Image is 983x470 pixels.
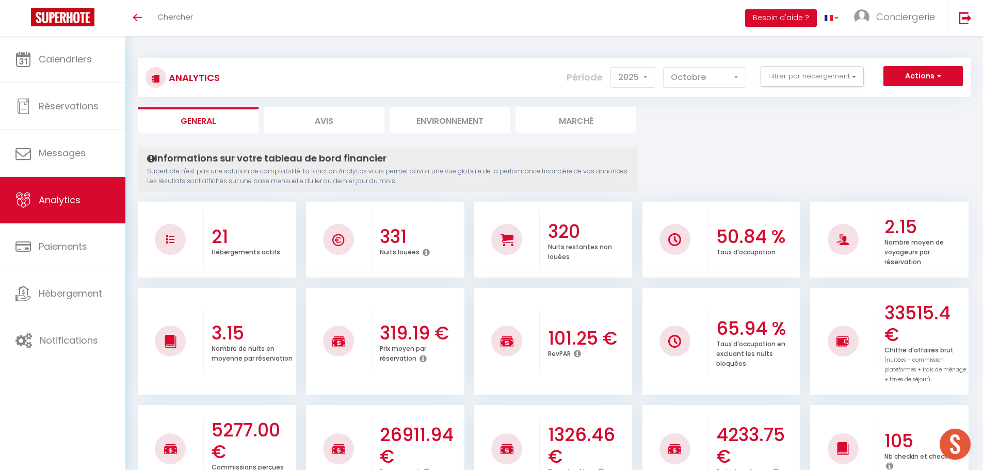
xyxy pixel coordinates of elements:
[940,429,971,460] div: Ouvrir le chat
[548,328,630,349] h3: 101.25 €
[854,9,869,25] img: ...
[166,66,220,89] h3: Analytics
[884,216,966,238] h3: 2.15
[836,335,849,347] img: NO IMAGE
[716,424,798,467] h3: 4233.75 €
[876,10,935,23] span: Conciergerie
[716,337,785,368] p: Taux d'occupation en excluant les nuits bloquées
[39,53,92,66] span: Calendriers
[380,226,462,248] h3: 331
[40,334,98,347] span: Notifications
[548,347,571,358] p: RevPAR
[212,342,293,363] p: Nombre de nuits en moyenne par réservation
[884,356,966,383] span: (nuitées + commission plateformes + frais de ménage + taxes de séjour)
[883,66,963,87] button: Actions
[716,318,798,339] h3: 65.94 %
[380,424,462,467] h3: 26911.94 €
[380,342,426,363] p: Prix moyen par réservation
[39,287,102,300] span: Hébergement
[138,107,259,133] li: General
[716,246,776,256] p: Taux d'occupation
[548,240,612,261] p: Nuits restantes non louées
[39,193,80,206] span: Analytics
[668,335,681,348] img: NO IMAGE
[39,240,87,253] span: Paiements
[884,430,966,452] h3: 105
[157,11,193,22] span: Chercher
[884,236,944,266] p: Nombre moyen de voyageurs par réservation
[884,302,966,346] h3: 33515.4 €
[567,66,603,89] label: Période
[212,226,294,248] h3: 21
[31,8,94,26] img: Super Booking
[147,167,629,186] p: SuperHote n'est pas une solution de comptabilité. La fonction Analytics vous permet d'avoir une v...
[548,221,630,242] h3: 320
[380,246,420,256] p: Nuits louées
[716,226,798,248] h3: 50.84 %
[745,9,817,27] button: Besoin d'aide ?
[380,322,462,344] h3: 319.19 €
[212,246,280,256] p: Hébergements actifs
[884,344,966,384] p: Chiffre d'affaires brut
[147,153,629,164] h4: Informations sur votre tableau de bord financier
[515,107,636,133] li: Marché
[761,66,864,87] button: Filtrer par hébergement
[390,107,510,133] li: Environnement
[884,450,959,461] p: Nb checkin et checkout
[39,147,86,159] span: Messages
[548,424,630,467] h3: 1326.46 €
[212,322,294,344] h3: 3.15
[212,419,294,463] h3: 5277.00 €
[959,11,972,24] img: logout
[39,100,99,112] span: Réservations
[264,107,384,133] li: Avis
[166,235,174,244] img: NO IMAGE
